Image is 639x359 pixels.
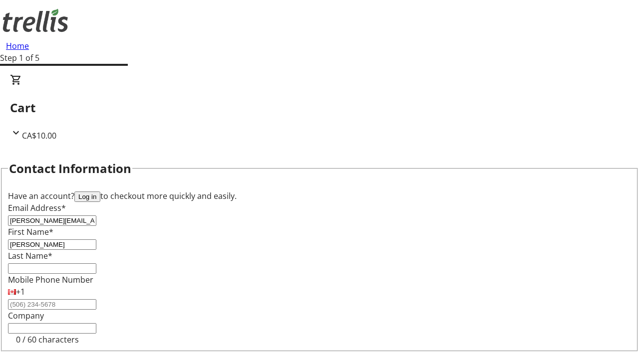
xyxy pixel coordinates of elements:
input: (506) 234-5678 [8,299,96,310]
label: Email Address* [8,202,66,213]
tr-character-limit: 0 / 60 characters [16,334,79,345]
h2: Contact Information [9,160,131,178]
h2: Cart [10,99,629,117]
label: Mobile Phone Number [8,274,93,285]
label: Company [8,310,44,321]
div: CartCA$10.00 [10,74,629,142]
label: Last Name* [8,250,52,261]
div: Have an account? to checkout more quickly and easily. [8,190,631,202]
label: First Name* [8,226,53,237]
button: Log in [74,191,100,202]
span: CA$10.00 [22,130,56,141]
